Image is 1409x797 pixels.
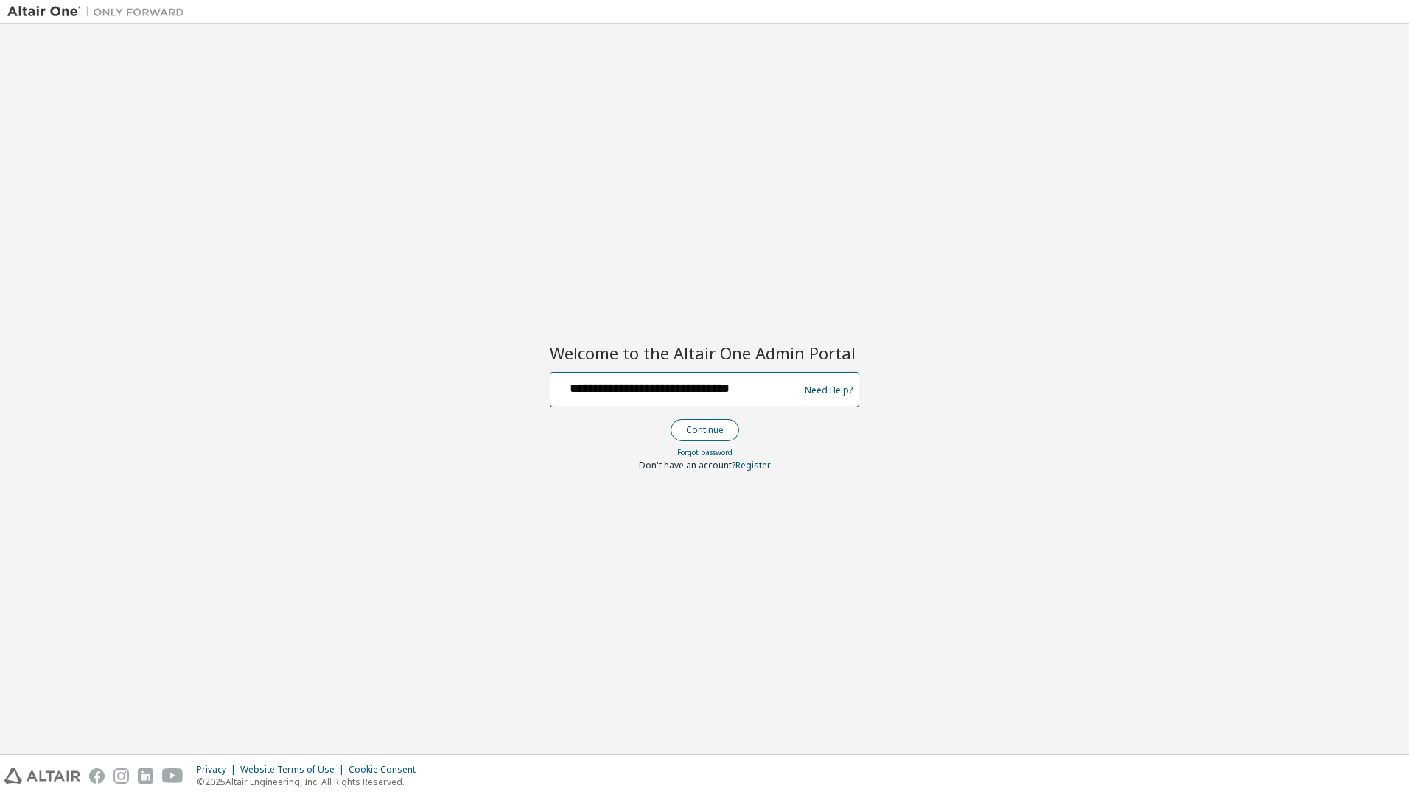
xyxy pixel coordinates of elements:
div: Website Terms of Use [240,764,349,776]
p: © 2025 Altair Engineering, Inc. All Rights Reserved. [197,776,424,788]
button: Continue [671,419,739,441]
img: instagram.svg [113,768,129,784]
span: Don't have an account? [639,459,735,471]
a: Register [735,459,771,471]
img: youtube.svg [162,768,183,784]
div: Privacy [197,764,240,776]
a: Need Help? [805,390,853,390]
img: Altair One [7,4,192,19]
img: facebook.svg [89,768,105,784]
img: linkedin.svg [138,768,153,784]
div: Cookie Consent [349,764,424,776]
img: altair_logo.svg [4,768,80,784]
a: Forgot password [677,447,733,457]
h2: Welcome to the Altair One Admin Portal [550,343,859,363]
